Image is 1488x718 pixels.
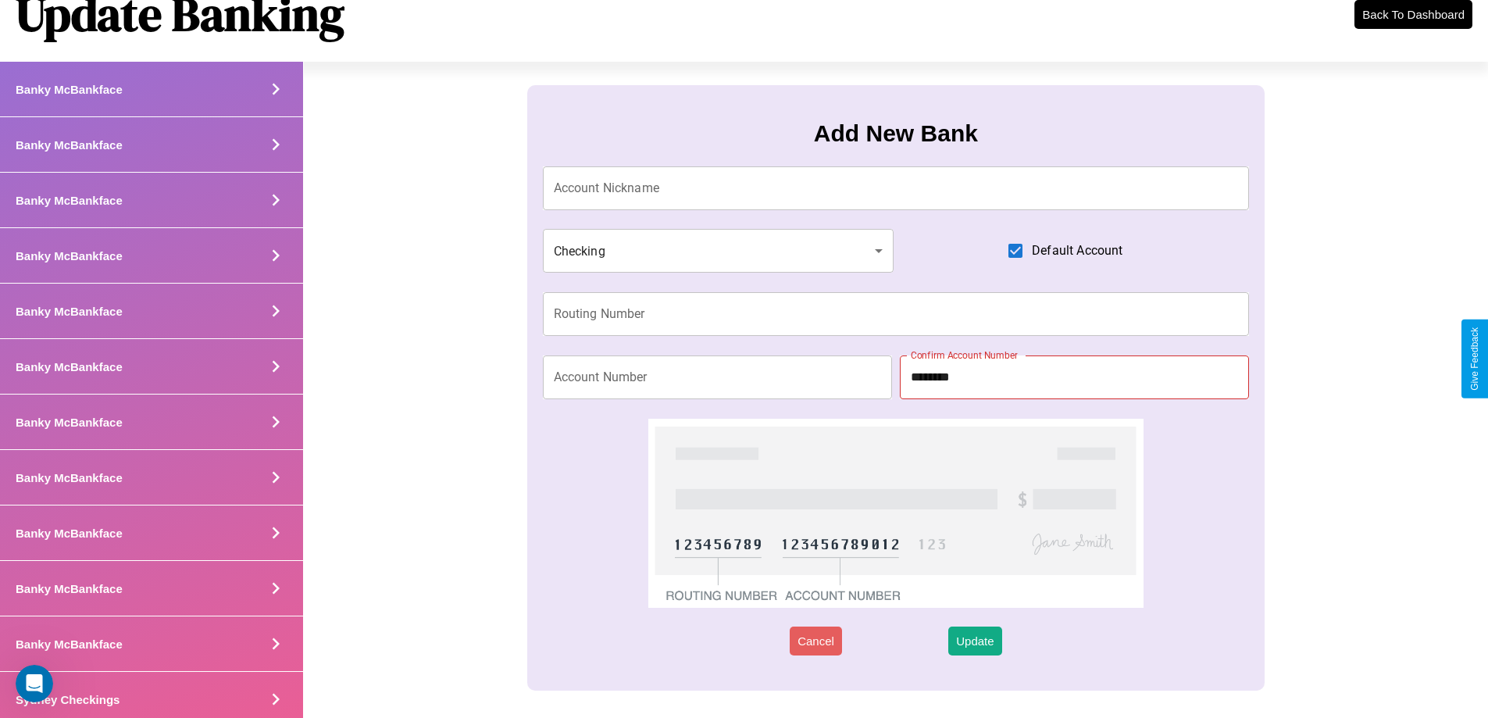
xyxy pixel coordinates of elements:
h4: Banky McBankface [16,360,123,373]
img: check [648,419,1143,608]
h4: Banky McBankface [16,249,123,263]
h3: Add New Bank [814,120,978,147]
div: Checking [543,229,894,273]
h4: Banky McBankface [16,582,123,595]
button: Update [948,627,1001,655]
h4: Banky McBankface [16,527,123,540]
button: Cancel [790,627,842,655]
h4: Banky McBankface [16,638,123,651]
div: Give Feedback [1469,327,1480,391]
h4: Banky McBankface [16,471,123,484]
label: Confirm Account Number [911,348,1018,362]
span: Default Account [1032,241,1122,260]
iframe: Intercom live chat [16,665,53,702]
h4: Banky McBankface [16,83,123,96]
h4: Sydney Checkings [16,693,120,706]
h4: Banky McBankface [16,305,123,318]
h4: Banky McBankface [16,416,123,429]
h4: Banky McBankface [16,194,123,207]
h4: Banky McBankface [16,138,123,152]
